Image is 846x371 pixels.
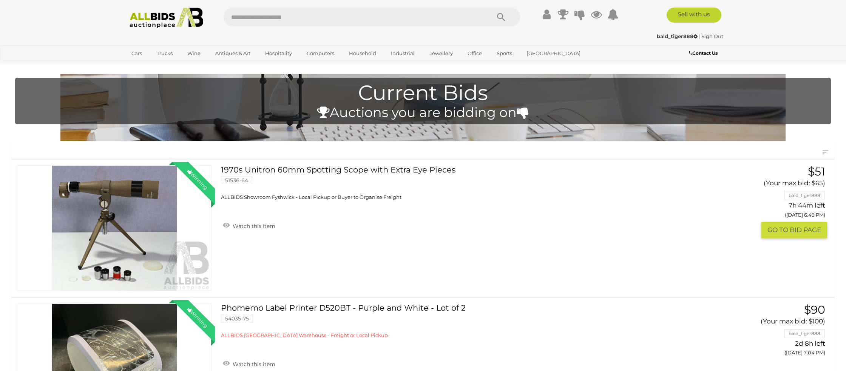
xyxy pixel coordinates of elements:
a: Phomemo Label Printer D520BT - Purple and White - Lot of 2 54035-75 ALLBIDS [GEOGRAPHIC_DATA] War... [227,303,692,339]
h1: Current Bids [19,82,827,105]
a: Household [344,47,381,60]
a: Computers [302,47,339,60]
span: $90 [804,303,825,317]
h4: Auctions you are bidding on [19,105,827,120]
a: Watch this item [221,220,277,231]
a: $51 (Your max bid: $65) bald_tiger888 7h 44m left ([DATE] 6:49 PM) GO TO BID PAGE [703,165,827,238]
a: Trucks [152,47,178,60]
img: Allbids.com.au [125,8,207,28]
b: Contact Us [689,50,718,56]
a: [GEOGRAPHIC_DATA] [522,47,585,60]
span: $51 [808,165,825,179]
a: bald_tiger888 [657,33,699,39]
a: Sports [492,47,517,60]
div: Winning [180,162,215,197]
a: Sell with us [667,8,721,23]
a: Wine [182,47,205,60]
a: $90 (Your max bid: $100) bald_tiger888 2d 8h left ([DATE] 7:04 PM) [703,303,827,360]
a: Cars [127,47,147,60]
span: Watch this item [231,361,275,368]
span: Watch this item [231,223,275,229]
a: Winning [17,165,211,291]
a: Antiques & Art [210,47,255,60]
button: Search [482,8,520,26]
a: Hospitality [260,47,297,60]
span: | [699,33,700,39]
div: Winning [180,300,215,335]
a: Sign Out [701,33,723,39]
a: Watch this item [221,358,277,369]
a: 1970s Unitron 60mm Spotting Scope with Extra Eye Pieces 51536-64 ALLBIDS Showroom Fyshwick - Loca... [227,165,692,201]
a: Industrial [386,47,420,60]
button: GO TO BID PAGE [761,222,827,238]
strong: bald_tiger888 [657,33,698,39]
a: Jewellery [425,47,458,60]
a: Office [463,47,487,60]
a: Contact Us [689,49,719,57]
